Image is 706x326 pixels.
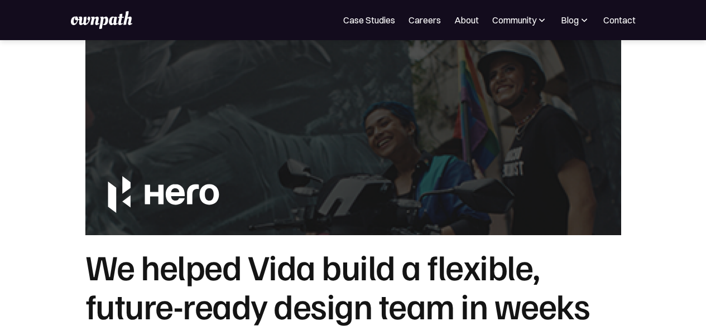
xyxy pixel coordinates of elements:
[561,13,579,27] div: Blog
[603,13,636,27] a: Contact
[454,13,479,27] a: About
[343,13,395,27] a: Case Studies
[409,13,441,27] a: Careers
[492,13,536,27] div: Community
[561,13,590,27] div: Blog
[85,246,621,325] h1: We helped Vida build a flexible, future-ready design team in weeks
[492,13,547,27] div: Community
